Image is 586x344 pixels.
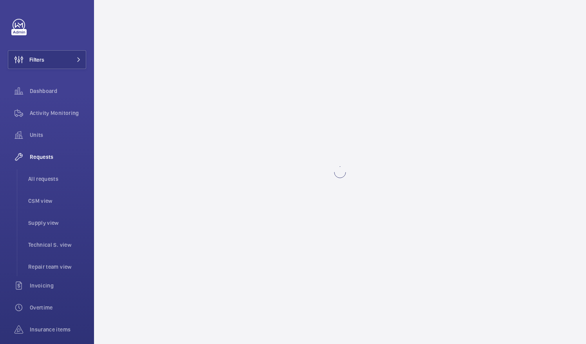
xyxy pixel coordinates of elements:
span: Repair team view [28,263,86,271]
span: Invoicing [30,282,86,289]
span: Insurance items [30,326,86,333]
span: Filters [29,56,44,64]
span: Supply view [28,219,86,227]
span: Dashboard [30,87,86,95]
button: Filters [8,50,86,69]
span: Technical S. view [28,241,86,249]
span: Units [30,131,86,139]
span: Overtime [30,304,86,311]
span: Activity Monitoring [30,109,86,117]
span: Requests [30,153,86,161]
span: All requests [28,175,86,183]
span: CSM view [28,197,86,205]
